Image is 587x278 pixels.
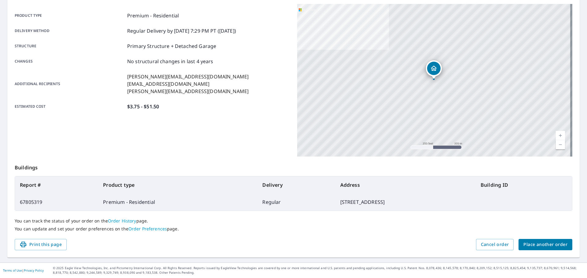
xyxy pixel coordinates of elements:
[108,218,136,224] a: Order History
[15,27,125,34] p: Delivery method
[3,268,22,273] a: Terms of Use
[127,103,159,110] p: $3.75 - $51.50
[335,176,476,193] th: Address
[556,131,565,140] a: Current Level 17, Zoom In
[15,176,98,193] th: Report #
[15,239,67,250] button: Print this page
[24,268,44,273] a: Privacy Policy
[3,269,44,272] p: |
[257,193,335,211] td: Regular
[128,226,167,232] a: Order Preferences
[15,193,98,211] td: 67805319
[476,239,514,250] button: Cancel order
[98,176,257,193] th: Product type
[53,266,584,275] p: © 2025 Eagle View Technologies, Inc. and Pictometry International Corp. All Rights Reserved. Repo...
[15,73,125,95] p: Additional recipients
[257,176,335,193] th: Delivery
[523,241,567,248] span: Place another order
[15,226,572,232] p: You can update and set your order preferences on the page.
[556,140,565,149] a: Current Level 17, Zoom Out
[15,218,572,224] p: You can track the status of your order on the page.
[476,176,572,193] th: Building ID
[127,88,249,95] p: [PERSON_NAME][EMAIL_ADDRESS][DOMAIN_NAME]
[426,60,442,79] div: Dropped pin, building 1, Residential property, 9878 NW 2nd St Plantation, FL 33324
[98,193,257,211] td: Premium - Residential
[20,241,62,248] span: Print this page
[127,73,249,80] p: [PERSON_NAME][EMAIL_ADDRESS][DOMAIN_NAME]
[15,103,125,110] p: Estimated cost
[127,12,179,19] p: Premium - Residential
[519,239,572,250] button: Place another order
[127,58,213,65] p: No structural changes in last 4 years
[15,12,125,19] p: Product type
[15,42,125,50] p: Structure
[127,42,216,50] p: Primary Structure + Detached Garage
[15,58,125,65] p: Changes
[127,80,249,88] p: [EMAIL_ADDRESS][DOMAIN_NAME]
[127,27,236,34] p: Regular Delivery by [DATE] 7:29 PM PT ([DATE])
[481,241,509,248] span: Cancel order
[15,157,572,176] p: Buildings
[335,193,476,211] td: [STREET_ADDRESS]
